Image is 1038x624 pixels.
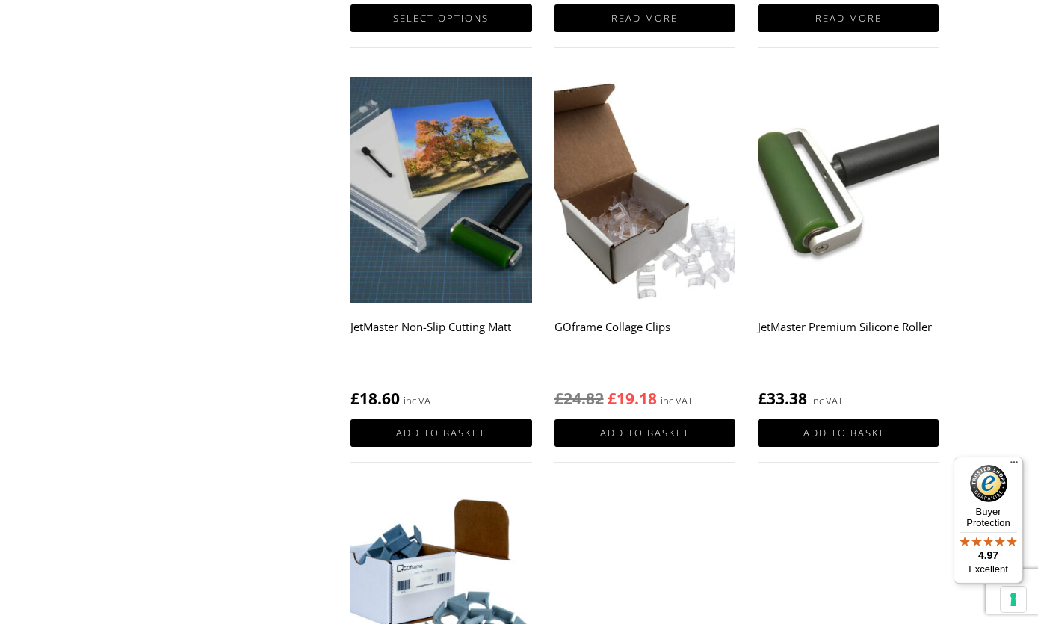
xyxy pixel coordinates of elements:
[554,388,563,409] span: £
[954,563,1023,575] p: Excellent
[350,77,531,410] a: JetMaster Non-Slip Cutting Matt £18.60 inc VAT
[350,388,359,409] span: £
[554,77,735,303] img: GOframe Collage Clips
[554,77,735,410] a: GOframe Collage Clips inc VAT
[554,388,604,409] bdi: 24.82
[350,4,531,32] a: Select options for “GOframe Archival Quality Glue”
[350,388,400,409] bdi: 18.60
[350,419,531,447] a: Add to basket: “JetMaster Non-Slip Cutting Matt”
[608,388,617,409] span: £
[608,388,657,409] bdi: 19.18
[554,4,735,32] a: Read more about “JetMaster 28mm Rotary Cutter”
[758,77,939,303] img: JetMaster Premium Silicone Roller
[350,77,531,303] img: JetMaster Non-Slip Cutting Matt
[970,465,1007,502] img: Trusted Shops Trustmark
[954,506,1023,528] p: Buyer Protection
[1005,457,1023,475] button: Menu
[554,419,735,447] a: Add to basket: “GOframe Collage Clips”
[661,392,693,410] strong: inc VAT
[758,388,807,409] bdi: 33.38
[758,4,939,32] a: Read more about “JetMaster Alignment Tool”
[404,392,436,410] strong: inc VAT
[350,313,531,373] h2: JetMaster Non-Slip Cutting Matt
[758,313,939,373] h2: JetMaster Premium Silicone Roller
[811,392,843,410] strong: inc VAT
[954,457,1023,584] button: Trusted Shops TrustmarkBuyer Protection4.97Excellent
[1001,587,1026,612] button: Your consent preferences for tracking technologies
[758,419,939,447] a: Add to basket: “JetMaster Premium Silicone Roller”
[554,313,735,373] h2: GOframe Collage Clips
[978,549,998,561] span: 4.97
[758,388,767,409] span: £
[758,77,939,410] a: JetMaster Premium Silicone Roller £33.38 inc VAT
